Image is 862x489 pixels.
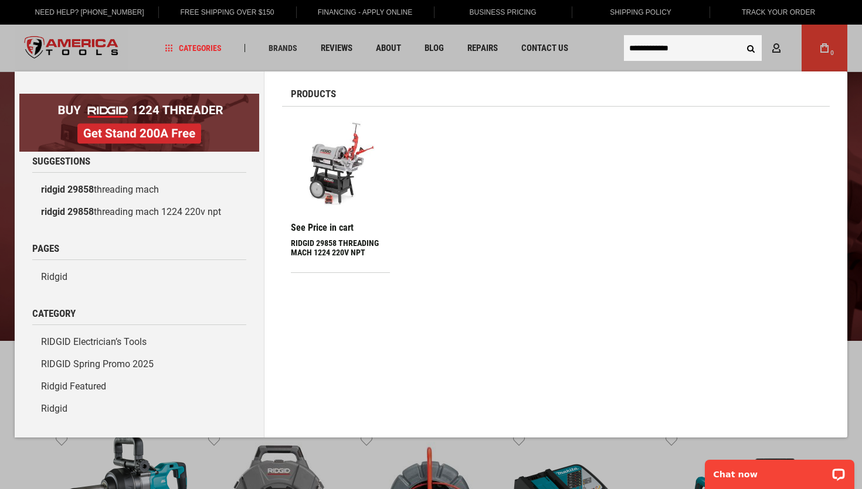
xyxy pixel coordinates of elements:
a: BOGO: Buy RIDGID® 1224 Threader, Get Stand 200A Free! [19,94,259,102]
span: Category [32,309,76,319]
b: ridgid [41,206,65,217]
a: Brands [263,40,303,56]
b: ridgid [41,184,65,195]
a: RIDGID Electrician’s Tools [32,331,246,353]
a: ridgid 29858threading mach [32,179,246,201]
span: Products [291,89,336,99]
b: 29858 [67,184,94,195]
iframe: LiveChat chat widget [697,452,862,489]
a: Ridgid Featured [32,375,246,398]
img: BOGO: Buy RIDGID® 1224 Threader, Get Stand 200A Free! [19,94,259,152]
button: Search [739,37,762,59]
a: Ridgid [32,398,246,420]
div: See Price in cart [291,223,354,232]
a: RIDGID Spring Promo 2025 [32,353,246,375]
a: Ridgid [32,266,246,288]
span: Categories [165,44,222,52]
a: ridgid 29858threading mach 1224 220v npt [32,201,246,223]
div: RIDGID 29858 THREADING MACH 1224 220V NPT [291,238,390,266]
a: RIDGID 29858 THREADING MACH 1224 220V NPT See Price in cart RIDGID 29858 THREADING MACH 1224 220V... [291,115,390,272]
a: Categories [160,40,227,56]
img: RIDGID 29858 THREADING MACH 1224 220V NPT [297,121,384,208]
span: Suggestions [32,156,90,166]
b: 29858 [67,206,94,217]
span: Brands [269,44,297,52]
span: Pages [32,244,59,254]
